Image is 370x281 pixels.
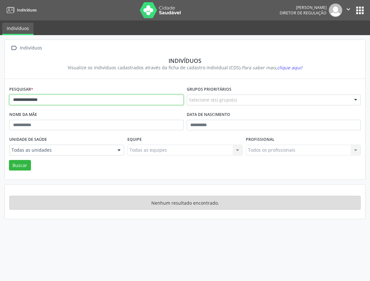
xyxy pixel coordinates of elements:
span: clique aqui! [277,65,302,71]
i: Para saber mais, [242,65,302,71]
label: Profissional [246,135,275,145]
button: apps [354,5,366,16]
div: Nenhum resultado encontrado. [9,196,361,210]
label: Unidade de saúde [9,135,47,145]
div: Indivíduos [14,57,356,64]
span: Selecione o(s) grupo(s) [189,96,237,103]
label: Grupos prioritários [187,85,231,95]
label: Data de nascimento [187,110,230,120]
a: Indivíduos [4,5,37,15]
div: Indivíduos [19,43,43,53]
a: Indivíduos [2,23,34,35]
label: Pesquisar [9,85,33,95]
button: Buscar [9,160,31,171]
img: img [329,4,342,17]
i:  [345,6,352,13]
button:  [342,4,354,17]
div: [PERSON_NAME] [280,5,327,10]
div: Visualize os indivíduos cadastrados através da ficha de cadastro individual (CDS). [14,64,356,71]
label: Nome da mãe [9,110,37,120]
label: Equipe [127,135,142,145]
span: Indivíduos [17,7,37,13]
span: Todas as unidades [11,147,111,153]
span: Diretor de regulação [280,10,327,16]
i:  [9,43,19,53]
a:  Indivíduos [9,43,43,53]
